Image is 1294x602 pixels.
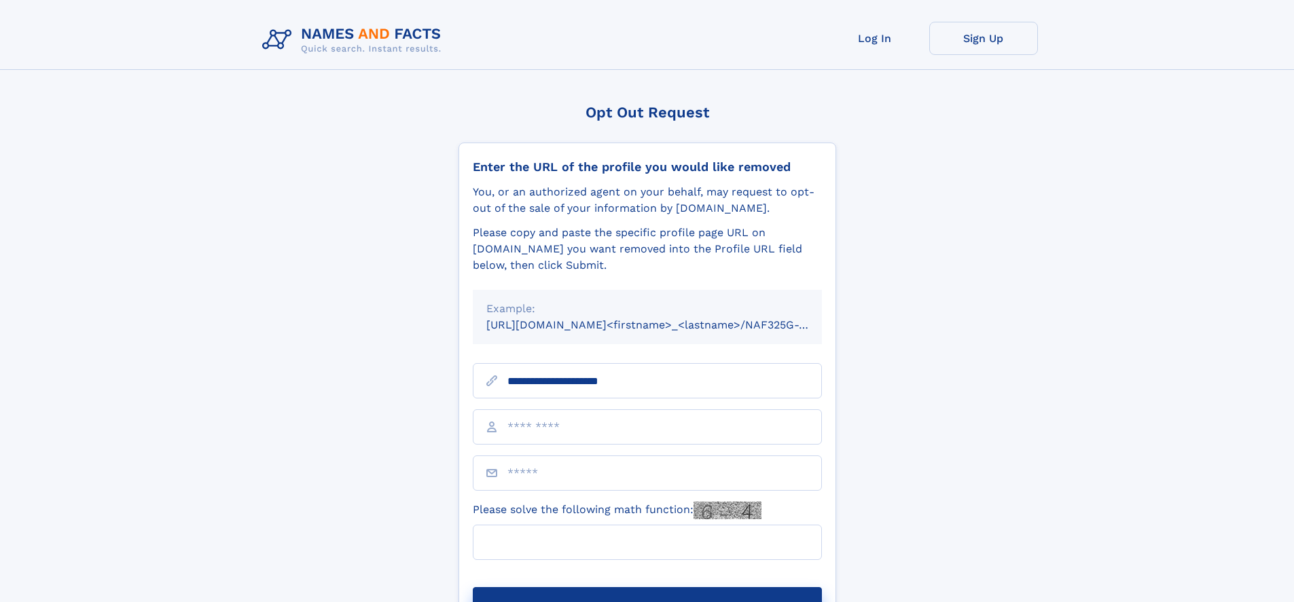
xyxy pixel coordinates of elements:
img: Logo Names and Facts [257,22,452,58]
div: Example: [486,301,808,317]
div: Please copy and paste the specific profile page URL on [DOMAIN_NAME] you want removed into the Pr... [473,225,822,274]
div: Enter the URL of the profile you would like removed [473,159,822,174]
small: [URL][DOMAIN_NAME]<firstname>_<lastname>/NAF325G-xxxxxxxx [486,318,848,331]
div: Opt Out Request [459,104,836,121]
label: Please solve the following math function: [473,502,761,519]
a: Log In [821,22,929,55]
a: Sign Up [929,22,1038,55]
div: You, or an authorized agent on your behalf, may request to opt-out of the sale of your informatio... [473,184,822,217]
